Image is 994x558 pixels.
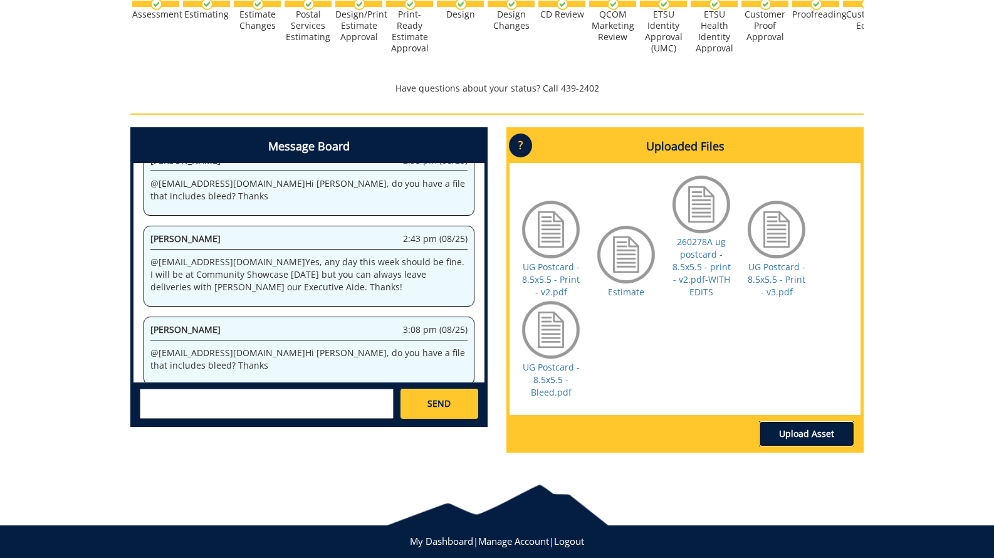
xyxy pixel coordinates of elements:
[672,236,731,298] a: 260278A ug postcard - 8.5x5.5 - print - v2.pdf-WITH EDITS
[140,389,394,419] textarea: messageToSend
[234,9,281,31] div: Estimate Changes
[608,286,644,298] a: Estimate
[150,256,468,293] p: @ [EMAIL_ADDRESS][DOMAIN_NAME] Yes, any day this week should be fine. I will be at Community Show...
[150,233,221,245] span: [PERSON_NAME]
[150,177,468,203] p: @ [EMAIL_ADDRESS][DOMAIN_NAME] Hi [PERSON_NAME], do you have a file that includes bleed? Thanks
[759,421,854,446] a: Upload Asset
[150,347,468,372] p: @ [EMAIL_ADDRESS][DOMAIN_NAME] Hi [PERSON_NAME], do you have a file that includes bleed? Thanks
[640,9,687,54] div: ETSU Identity Approval (UMC)
[386,9,433,54] div: Print-Ready Estimate Approval
[522,261,580,298] a: UG Postcard - 8.5x5.5 - Print - v2.pdf
[792,9,839,20] div: Proofreading
[410,535,473,547] a: My Dashboard
[400,389,478,419] a: SEND
[183,9,230,20] div: Estimating
[488,9,535,31] div: Design Changes
[741,9,788,43] div: Customer Proof Approval
[335,9,382,43] div: Design/Print Estimate Approval
[691,9,738,54] div: ETSU Health Identity Approval
[437,9,484,20] div: Design
[843,9,890,31] div: Customer Edits
[150,324,221,335] span: [PERSON_NAME]
[403,324,468,336] span: 3:08 pm (08/25)
[538,9,585,20] div: CD Review
[132,9,179,20] div: Assessment
[554,535,584,547] a: Logout
[133,130,484,163] h4: Message Board
[510,130,861,163] h4: Uploaded Files
[589,9,636,43] div: QCOM Marketing Review
[403,233,468,245] span: 2:43 pm (08/25)
[478,535,549,547] a: Manage Account
[509,134,532,157] p: ?
[748,261,805,298] a: UG Postcard - 8.5x5.5 - Print - v3.pdf
[523,361,580,398] a: UG Postcard - 8.5x5.5 - Bleed.pdf
[285,9,332,43] div: Postal Services Estimating
[130,82,864,95] p: Have questions about your status? Call 439-2402
[427,397,451,410] span: SEND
